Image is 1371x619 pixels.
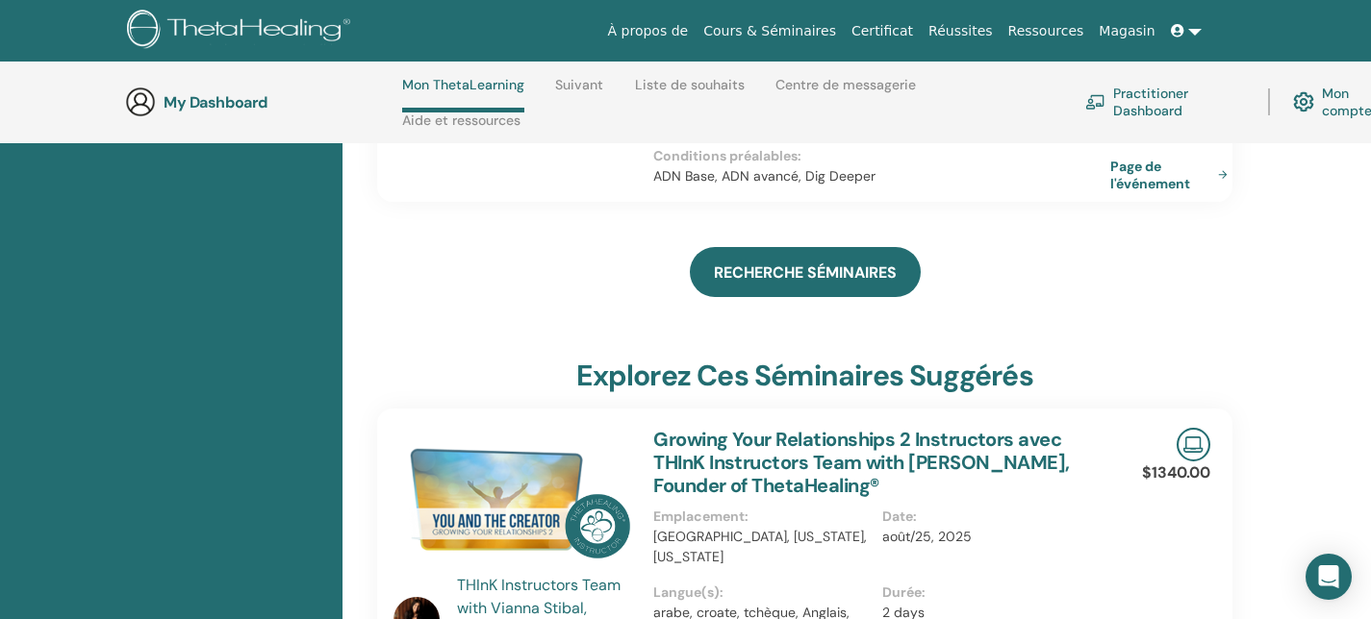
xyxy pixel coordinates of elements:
a: Magasin [1091,13,1162,49]
div: Open Intercom Messenger [1306,554,1352,600]
a: Certificat [844,13,921,49]
a: Aide et ressources [402,112,520,143]
a: Réussites [921,13,1000,49]
a: RECHERCHE SÉMINAIRES [690,247,921,297]
p: [GEOGRAPHIC_DATA], [US_STATE], [US_STATE] [653,527,870,567]
p: Durée : [882,582,1099,603]
a: Suivant [555,77,603,108]
span: RECHERCHE SÉMINAIRES [714,262,897,283]
a: Centre de messagerie [775,77,916,108]
p: Conditions préalables : [653,146,1110,166]
img: cog.svg [1293,87,1313,116]
p: août/25, 2025 [882,527,1099,547]
a: Growing Your Relationships 2 Instructors avec THInK Instructors Team with [PERSON_NAME], Founder ... [653,427,1070,498]
h3: My Dashboard [164,93,356,111]
img: logo.png [127,10,357,53]
p: ADN Base, ADN avancé, Dig Deeper [653,166,1110,186]
img: Live Online Seminar [1177,428,1210,461]
a: À propos de [600,13,697,49]
p: Langue(s) : [653,582,870,603]
a: Liste de souhaits [635,77,745,108]
a: Page de l'événement [1110,158,1235,192]
a: Cours & Séminaires [696,13,844,49]
img: Growing Your Relationships 2 Instructors [394,428,630,580]
p: Emplacement : [653,507,870,527]
p: Date : [882,507,1099,527]
a: Practitioner Dashboard [1085,81,1245,123]
a: Mon ThetaLearning [402,77,524,112]
img: chalkboard-teacher.svg [1085,94,1105,110]
p: $1340.00 [1142,461,1210,484]
img: generic-user-icon.jpg [125,87,156,117]
a: Ressources [1001,13,1092,49]
h3: Explorez ces séminaires suggérés [576,359,1032,393]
